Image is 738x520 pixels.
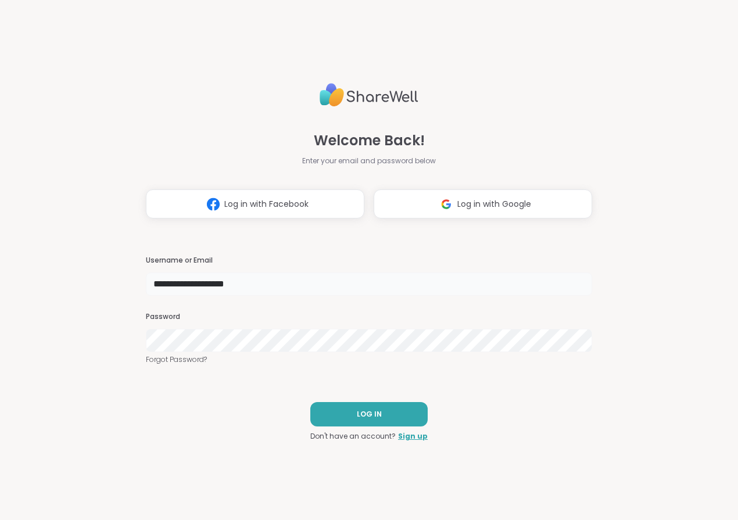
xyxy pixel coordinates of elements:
[374,189,592,218] button: Log in with Google
[302,156,436,166] span: Enter your email and password below
[457,198,531,210] span: Log in with Google
[202,193,224,215] img: ShareWell Logomark
[435,193,457,215] img: ShareWell Logomark
[146,256,592,266] h3: Username or Email
[224,198,309,210] span: Log in with Facebook
[398,431,428,442] a: Sign up
[310,431,396,442] span: Don't have an account?
[320,78,418,112] img: ShareWell Logo
[310,402,428,426] button: LOG IN
[314,130,425,151] span: Welcome Back!
[146,189,364,218] button: Log in with Facebook
[357,409,382,419] span: LOG IN
[146,354,592,365] a: Forgot Password?
[146,312,592,322] h3: Password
